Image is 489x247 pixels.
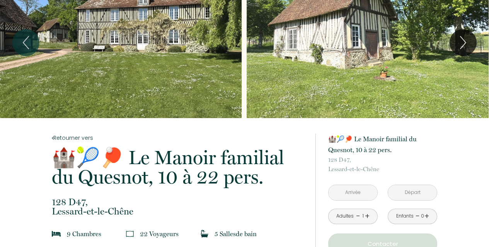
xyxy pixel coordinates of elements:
input: Arrivée [329,185,377,200]
p: Lessard-et-le-Chêne [328,155,437,174]
a: + [424,210,429,222]
a: - [416,210,420,222]
p: 9 Chambre [67,228,101,239]
p: Lessard-et-le-Chêne [52,197,305,216]
a: Retourner vers [52,134,305,142]
input: Départ [388,185,437,200]
span: 128 D47, [52,197,305,207]
div: Adultes [336,213,354,220]
a: + [365,210,370,222]
a: - [356,210,360,222]
button: Previous [12,29,39,56]
p: 22 Voyageur [140,228,179,239]
p: 🏰🎾🏓 Le Manoir familial du Quesnot, 10 à 22 pers. [328,134,437,155]
div: 1 [361,213,365,220]
img: guests [126,230,134,238]
p: 🏰🎾🏓 Le Manoir familial du Quesnot, 10 à 22 pers. [52,148,305,187]
div: Enfants [396,213,414,220]
span: s [99,230,101,238]
span: 128 D47, [328,155,437,165]
p: 5 Salle de bain [215,228,257,239]
span: s [176,230,179,238]
button: Next [450,29,477,56]
span: s [233,230,236,238]
div: 0 [421,213,424,220]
